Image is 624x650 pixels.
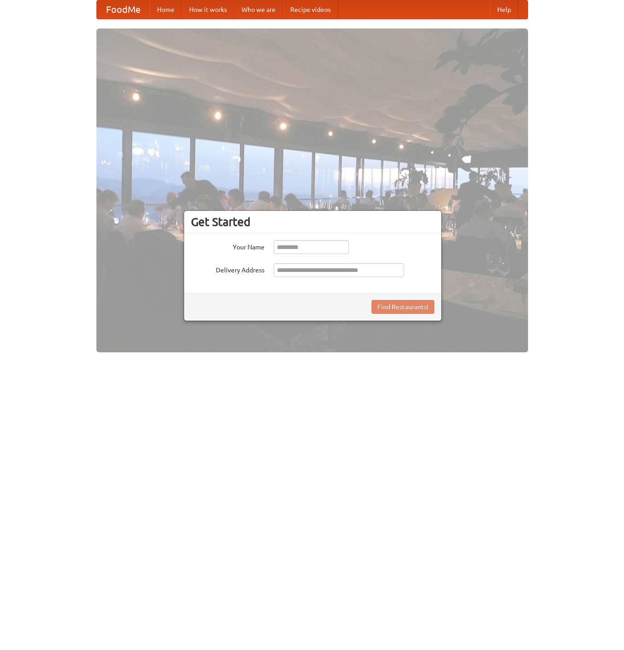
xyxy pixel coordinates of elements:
[191,263,264,275] label: Delivery Address
[490,0,518,19] a: Help
[234,0,283,19] a: Who we are
[191,240,264,252] label: Your Name
[182,0,234,19] a: How it works
[283,0,338,19] a: Recipe videos
[97,0,150,19] a: FoodMe
[371,300,434,314] button: Find Restaurants!
[191,215,434,229] h3: Get Started
[150,0,182,19] a: Home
